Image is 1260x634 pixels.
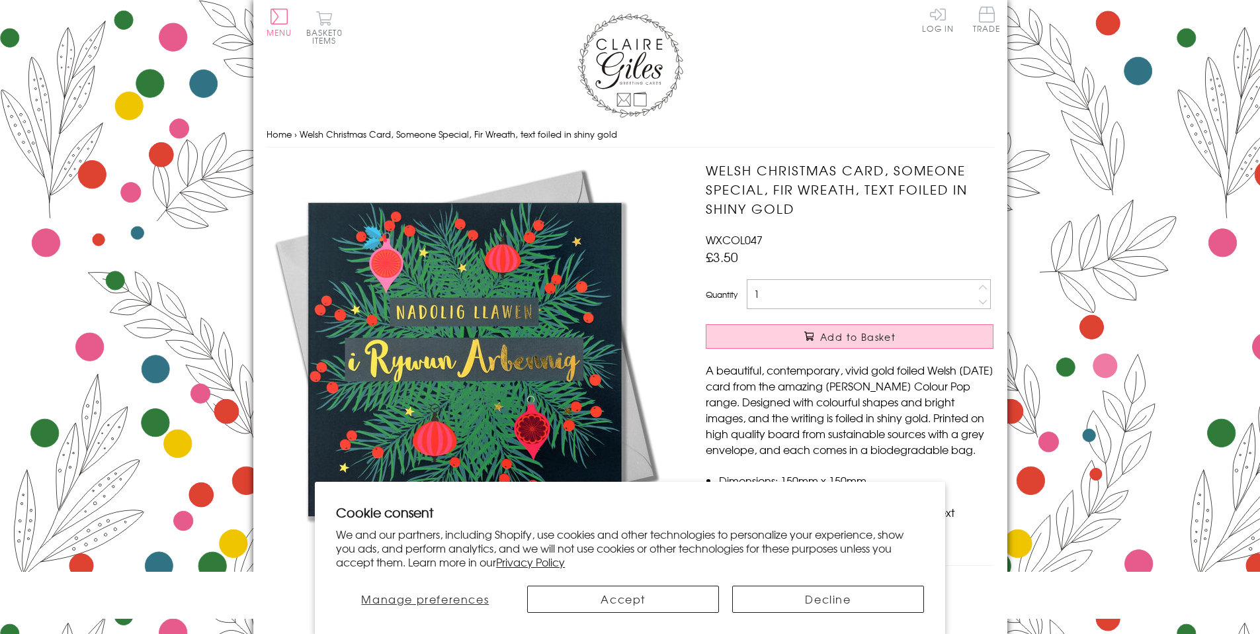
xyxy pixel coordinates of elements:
[922,7,954,32] a: Log In
[706,324,993,349] button: Add to Basket
[300,128,617,140] span: Welsh Christmas Card, Someone Special, Fir Wreath, text foiled in shiny gold
[973,7,1001,32] span: Trade
[267,26,292,38] span: Menu
[294,128,297,140] span: ›
[706,289,737,300] label: Quantity
[820,330,896,343] span: Add to Basket
[267,9,292,36] button: Menu
[527,586,719,613] button: Accept
[719,473,993,488] li: Dimensions: 150mm x 150mm
[496,554,565,570] a: Privacy Policy
[706,362,993,457] p: A beautiful, contemporary, vivid gold foiled Welsh [DATE] card from the amazing [PERSON_NAME] Col...
[973,7,1001,35] a: Trade
[361,591,489,607] span: Manage preferences
[267,161,663,558] img: Welsh Christmas Card, Someone Special, Fir Wreath, text foiled in shiny gold
[706,232,763,248] span: WXCOL047
[706,248,738,266] span: £3.50
[267,128,292,140] a: Home
[336,503,924,521] h2: Cookie consent
[267,121,994,148] nav: breadcrumbs
[577,13,683,118] img: Claire Giles Greetings Cards
[732,586,924,613] button: Decline
[306,11,343,44] button: Basket0 items
[336,527,924,568] p: We and our partners, including Shopify, use cookies and other technologies to personalize your ex...
[312,26,343,46] span: 0 items
[706,161,993,218] h1: Welsh Christmas Card, Someone Special, Fir Wreath, text foiled in shiny gold
[336,586,514,613] button: Manage preferences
